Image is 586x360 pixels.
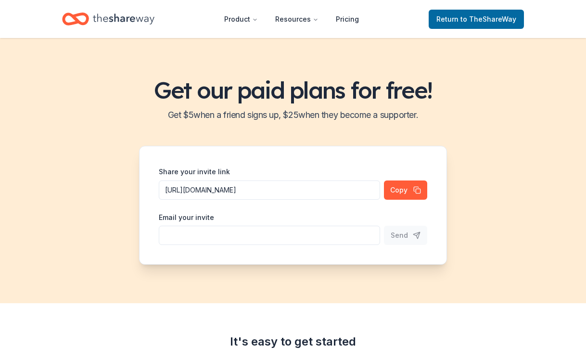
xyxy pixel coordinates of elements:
h1: Get our paid plans for free! [12,77,574,103]
span: Return [436,13,516,25]
nav: Main [217,8,367,30]
button: Resources [268,10,326,29]
a: Pricing [328,10,367,29]
button: Product [217,10,266,29]
a: Returnto TheShareWay [429,10,524,29]
label: Share your invite link [159,167,230,177]
label: Email your invite [159,213,214,222]
h2: Get $ 5 when a friend signs up, $ 25 when they become a supporter. [12,107,574,123]
div: It's easy to get started [62,334,524,349]
span: to TheShareWay [460,15,516,23]
a: Home [62,8,154,30]
button: Copy [384,180,427,200]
